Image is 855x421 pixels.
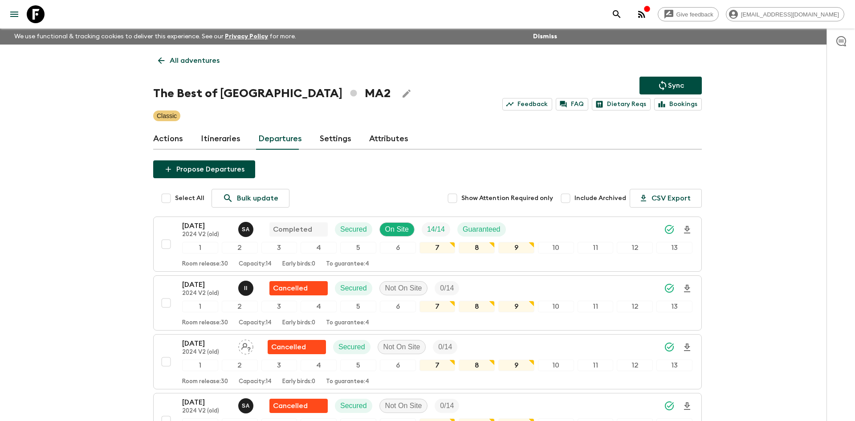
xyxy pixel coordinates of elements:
[340,301,376,312] div: 5
[656,360,692,371] div: 13
[271,342,306,352] p: Cancelled
[664,224,675,235] svg: Synced Successfully
[398,85,415,102] button: Edit Adventure Title
[239,378,272,385] p: Capacity: 14
[380,242,416,253] div: 6
[153,275,702,331] button: [DATE]2024 V2 (old)Ismail IngriouiFlash Pack cancellationSecuredNot On SiteTrip Fill1234567891011...
[385,401,422,411] p: Not On Site
[682,342,692,353] svg: Download Onboarding
[261,360,297,371] div: 3
[682,401,692,412] svg: Download Onboarding
[301,242,337,253] div: 4
[238,401,255,408] span: Samir Achahri
[736,11,844,18] span: [EMAIL_ADDRESS][DOMAIN_NAME]
[239,319,272,327] p: Capacity: 14
[369,128,408,150] a: Attributes
[419,301,456,312] div: 7
[498,360,534,371] div: 9
[380,301,416,312] div: 6
[656,301,692,312] div: 13
[157,111,177,120] p: Classic
[664,401,675,411] svg: Synced Successfully
[269,281,328,295] div: Flash Pack cancellation
[282,261,315,268] p: Early birds: 0
[326,319,369,327] p: To guarantee: 4
[461,194,553,203] span: Show Attention Required only
[238,225,255,232] span: Samir Achahri
[201,128,240,150] a: Itineraries
[664,342,675,352] svg: Synced Successfully
[459,301,495,312] div: 8
[182,408,231,415] p: 2024 V2 (old)
[182,231,231,238] p: 2024 V2 (old)
[238,283,255,290] span: Ismail Ingrioui
[182,397,231,408] p: [DATE]
[617,360,653,371] div: 12
[153,128,183,150] a: Actions
[379,222,415,237] div: On Site
[326,261,369,268] p: To guarantee: 4
[668,80,684,91] p: Sync
[153,52,224,69] a: All adventures
[419,242,456,253] div: 7
[238,342,253,349] span: Assign pack leader
[238,398,255,413] button: SA
[340,401,367,411] p: Secured
[222,360,258,371] div: 2
[261,242,297,253] div: 3
[578,242,614,253] div: 11
[175,194,204,203] span: Select All
[538,242,574,253] div: 10
[438,342,452,352] p: 0 / 14
[320,128,351,150] a: Settings
[459,360,495,371] div: 8
[182,301,218,312] div: 1
[378,340,426,354] div: Not On Site
[335,399,372,413] div: Secured
[338,342,365,352] p: Secured
[170,55,220,66] p: All adventures
[237,193,278,204] p: Bulk update
[212,189,289,208] a: Bulk update
[340,360,376,371] div: 5
[268,340,326,354] div: Flash Pack cancellation
[592,98,651,110] a: Dietary Reqs
[379,399,428,413] div: Not On Site
[498,301,534,312] div: 9
[340,242,376,253] div: 5
[333,340,370,354] div: Secured
[222,242,258,253] div: 2
[435,399,459,413] div: Trip Fill
[222,301,258,312] div: 2
[459,242,495,253] div: 8
[182,290,231,297] p: 2024 V2 (old)
[463,224,501,235] p: Guaranteed
[225,33,268,40] a: Privacy Policy
[531,30,559,43] button: Dismiss
[639,77,702,94] button: Sync adventure departures to the booking engine
[538,301,574,312] div: 10
[419,360,456,371] div: 7
[11,29,300,45] p: We use functional & tracking cookies to deliver this experience. See our for more.
[422,222,450,237] div: Trip Fill
[556,98,588,110] a: FAQ
[658,7,719,21] a: Give feedback
[269,399,328,413] div: Flash Pack cancellation
[242,402,250,409] p: S A
[182,338,231,349] p: [DATE]
[574,194,626,203] span: Include Archived
[273,224,312,235] p: Completed
[682,225,692,235] svg: Download Onboarding
[379,281,428,295] div: Not On Site
[5,5,23,23] button: menu
[380,360,416,371] div: 6
[273,283,308,294] p: Cancelled
[664,283,675,294] svg: Synced Successfully
[282,319,315,327] p: Early birds: 0
[578,301,614,312] div: 11
[182,360,218,371] div: 1
[153,334,702,389] button: [DATE]2024 V2 (old)Assign pack leaderFlash Pack cancellationSecuredNot On SiteTrip Fill1234567891...
[502,98,552,110] a: Feedback
[182,279,231,290] p: [DATE]
[385,224,409,235] p: On Site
